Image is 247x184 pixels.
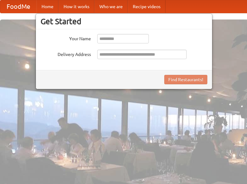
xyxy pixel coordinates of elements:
[94,0,128,13] a: Who we are
[41,17,207,26] h3: Get Started
[59,0,94,13] a: How it works
[36,0,59,13] a: Home
[128,0,166,13] a: Recipe videos
[41,50,91,58] label: Delivery Address
[41,34,91,42] label: Your Name
[164,75,207,84] button: Find Restaurants!
[0,0,36,13] a: FoodMe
